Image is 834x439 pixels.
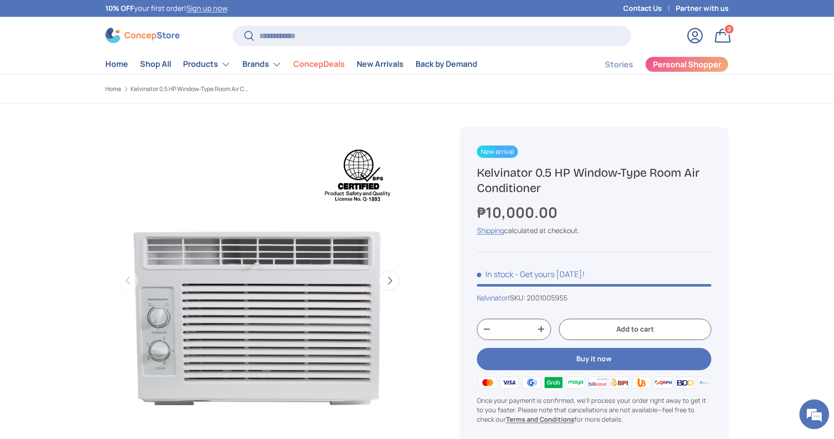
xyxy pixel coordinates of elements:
[140,54,171,74] a: Shop All
[416,54,477,74] a: Back by Demand
[131,86,249,92] a: Kelvinator 0.5 HP Window-Type Room Air Conditioner
[587,375,608,390] img: billease
[543,375,564,390] img: grabpay
[728,25,731,33] span: 2
[177,54,236,74] summary: Products
[527,293,567,302] span: 2001005955
[506,415,574,424] a: Terms and Conditions
[477,226,504,235] a: Shipping
[357,54,404,74] a: New Arrivals
[510,293,525,302] span: SKU:
[105,54,477,74] nav: Primary
[477,202,560,222] strong: ₱10,000.00
[242,54,281,74] a: Brands
[477,375,499,390] img: master
[183,54,231,74] a: Products
[515,269,585,280] p: - Get yours [DATE]!
[605,55,633,74] a: Stories
[477,225,711,236] div: calculated at checkout.
[623,3,676,14] a: Contact Us
[477,293,508,302] a: Kelvinator
[652,375,674,390] img: qrph
[105,85,436,94] nav: Breadcrumbs
[293,54,345,74] a: ConcepDeals
[608,375,630,390] img: bpi
[645,56,729,72] a: Personal Shopper
[105,86,121,92] a: Home
[559,319,711,340] button: Add to cart
[676,3,729,14] a: Partner with us
[236,54,287,74] summary: Brands
[477,165,711,196] h1: Kelvinator 0.5 HP Window-Type Room Air Conditioner
[477,396,711,425] p: Once your payment is confirmed, we'll process your order right away to get it to you faster. Plea...
[653,60,721,68] span: Personal Shopper
[521,375,543,390] img: gcash
[477,146,518,158] span: New arrival
[499,375,520,390] img: visa
[477,269,513,280] span: In stock
[564,375,586,390] img: maya
[674,375,696,390] img: bdo
[630,375,652,390] img: ubp
[105,3,134,13] strong: 10% OFF
[186,3,227,13] a: Sign up now
[581,54,729,74] nav: Secondary
[105,28,180,43] img: ConcepStore
[477,348,711,370] button: Buy it now
[696,375,718,390] img: metrobank
[508,293,567,302] span: |
[105,3,229,14] p: your first order! .
[105,54,128,74] a: Home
